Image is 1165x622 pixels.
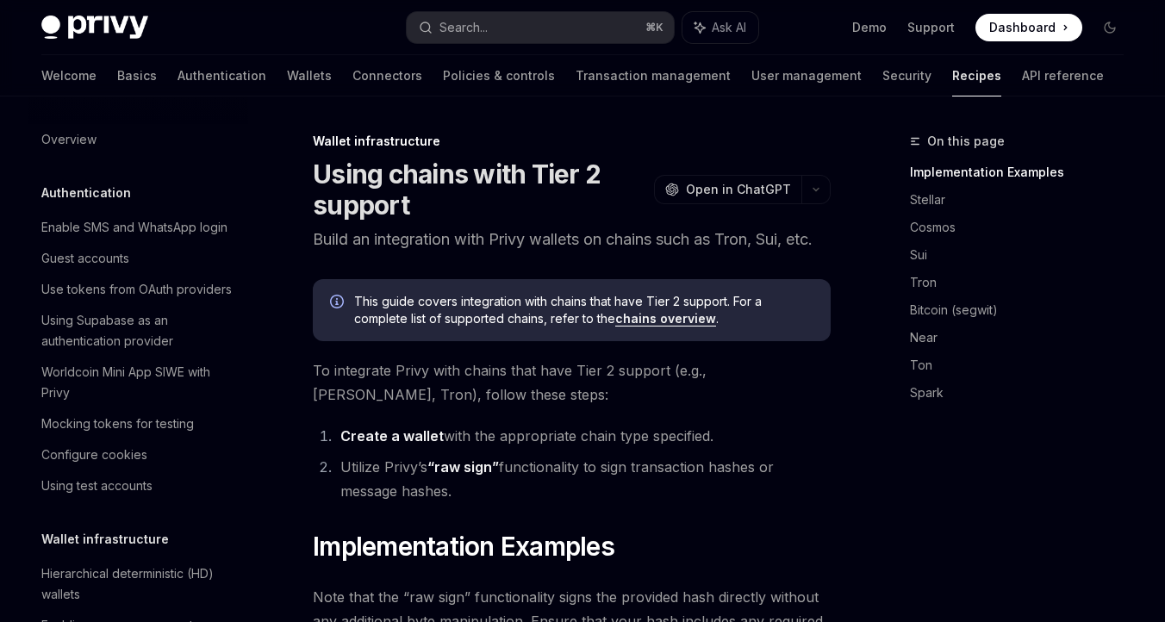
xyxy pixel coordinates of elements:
[927,131,1005,152] span: On this page
[41,445,147,465] div: Configure cookies
[28,470,248,501] a: Using test accounts
[910,269,1137,296] a: Tron
[340,427,444,445] a: Create a wallet
[654,175,801,204] button: Open in ChatGPT
[910,379,1137,407] a: Spark
[28,357,248,408] a: Worldcoin Mini App SIWE with Privy
[41,129,97,150] div: Overview
[1096,14,1124,41] button: Toggle dark mode
[28,408,248,439] a: Mocking tokens for testing
[989,19,1056,36] span: Dashboard
[28,243,248,274] a: Guest accounts
[41,310,238,351] div: Using Supabase as an authentication provider
[313,227,831,252] p: Build an integration with Privy wallets on chains such as Tron, Sui, etc.
[330,295,347,312] svg: Info
[910,351,1137,379] a: Ton
[41,279,232,300] div: Use tokens from OAuth providers
[287,55,332,96] a: Wallets
[313,531,614,562] span: Implementation Examples
[882,55,931,96] a: Security
[352,55,422,96] a: Connectors
[41,476,153,496] div: Using test accounts
[313,133,831,150] div: Wallet infrastructure
[28,124,248,155] a: Overview
[910,186,1137,214] a: Stellar
[907,19,955,36] a: Support
[576,55,731,96] a: Transaction management
[910,324,1137,351] a: Near
[682,12,758,43] button: Ask AI
[910,214,1137,241] a: Cosmos
[335,424,831,448] li: with the appropriate chain type specified.
[28,305,248,357] a: Using Supabase as an authentication provider
[407,12,674,43] button: Search...⌘K
[28,274,248,305] a: Use tokens from OAuth providers
[427,458,499,476] a: “raw sign”
[852,19,887,36] a: Demo
[41,55,97,96] a: Welcome
[443,55,555,96] a: Policies & controls
[41,217,227,238] div: Enable SMS and WhatsApp login
[910,159,1137,186] a: Implementation Examples
[313,159,647,221] h1: Using chains with Tier 2 support
[686,181,791,198] span: Open in ChatGPT
[28,558,248,610] a: Hierarchical deterministic (HD) wallets
[910,296,1137,324] a: Bitcoin (segwit)
[335,455,831,503] li: Utilize Privy’s functionality to sign transaction hashes or message hashes.
[117,55,157,96] a: Basics
[41,183,131,203] h5: Authentication
[615,311,716,327] a: chains overview
[354,293,813,327] span: This guide covers integration with chains that have Tier 2 support. For a complete list of suppor...
[751,55,862,96] a: User management
[1022,55,1104,96] a: API reference
[41,16,148,40] img: dark logo
[178,55,266,96] a: Authentication
[910,241,1137,269] a: Sui
[313,358,831,407] span: To integrate Privy with chains that have Tier 2 support (e.g., [PERSON_NAME], Tron), follow these...
[645,21,663,34] span: ⌘ K
[439,17,488,38] div: Search...
[41,414,194,434] div: Mocking tokens for testing
[41,248,129,269] div: Guest accounts
[41,362,238,403] div: Worldcoin Mini App SIWE with Privy
[28,439,248,470] a: Configure cookies
[952,55,1001,96] a: Recipes
[41,529,169,550] h5: Wallet infrastructure
[28,212,248,243] a: Enable SMS and WhatsApp login
[41,563,238,605] div: Hierarchical deterministic (HD) wallets
[975,14,1082,41] a: Dashboard
[712,19,746,36] span: Ask AI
